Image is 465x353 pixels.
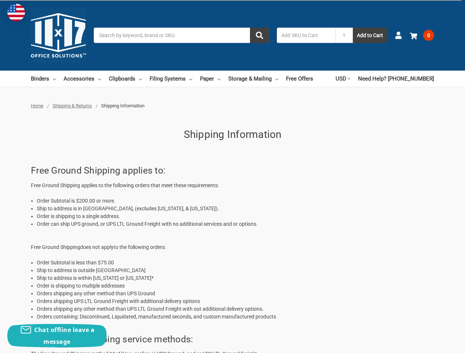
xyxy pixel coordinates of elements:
h2: Free Ground Shipping applies to: [31,164,434,178]
a: USD [336,71,350,87]
li: Orders containing: Discontinued, Liquidated, manufactured seconds, and custom manufactured products [37,313,434,321]
li: Orders shipping any other method than UPS Ground [37,290,434,297]
span: 0 [423,30,434,41]
a: Clipboards [109,71,142,87]
li: Orders shipping UPS LTL Ground Freight with additional delivery options [37,297,434,305]
a: Accessories [64,71,101,87]
img: 11x17.com [31,8,86,63]
li: Ship to address is in [GEOGRAPHIC_DATA], (excludes [US_STATE], & [US_STATE]). [37,205,434,213]
p: Free Ground Shipping to the following orders: [31,243,434,251]
p: Free Ground Shipping applies to the following orders that meet these requirements: [31,182,434,189]
a: Storage & Mailing [228,71,278,87]
h1: Shipping Information [31,127,434,142]
a: Binders [31,71,56,87]
span: Shipping Information [101,103,144,108]
a: Need Help? [PHONE_NUMBER] [358,71,434,87]
li: Order Subtotal is less than $75.00 [37,259,434,267]
button: Chat offline leave a message [7,324,107,347]
a: Shipping & Returns [53,103,92,108]
li: Order is shipping to a single address. [37,213,434,220]
img: duty and tax information for United States [7,4,25,21]
input: Search by keyword, brand or SKU [94,28,269,43]
span: Chat offline leave a message [34,326,94,346]
li: Orders shipping any other method than UPS LTL Ground Freight with out additional delivery options. [37,305,434,313]
input: Add SKU to Cart [277,28,335,43]
li: Order Subtotal is $200.00 or more. [37,197,434,205]
li: Ship to address is outside [GEOGRAPHIC_DATA] [37,267,434,274]
h2: Free Ground Shipping service methods: [31,332,434,346]
a: Home [31,103,43,108]
a: Filing Systems [150,71,192,87]
span: does not apply [80,244,114,250]
li: Order is shipping to multiple addresses [37,282,434,290]
a: Free Offers [286,71,313,87]
li: Order can ship UPS ground, or UPS LTL Ground Freight with no additional services and or options. [37,220,434,228]
li: Ship to address is within [US_STATE] or [US_STATE]* [37,274,434,282]
a: 0 [410,26,434,45]
button: Add to Cart [353,28,387,43]
a: Paper [200,71,221,87]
